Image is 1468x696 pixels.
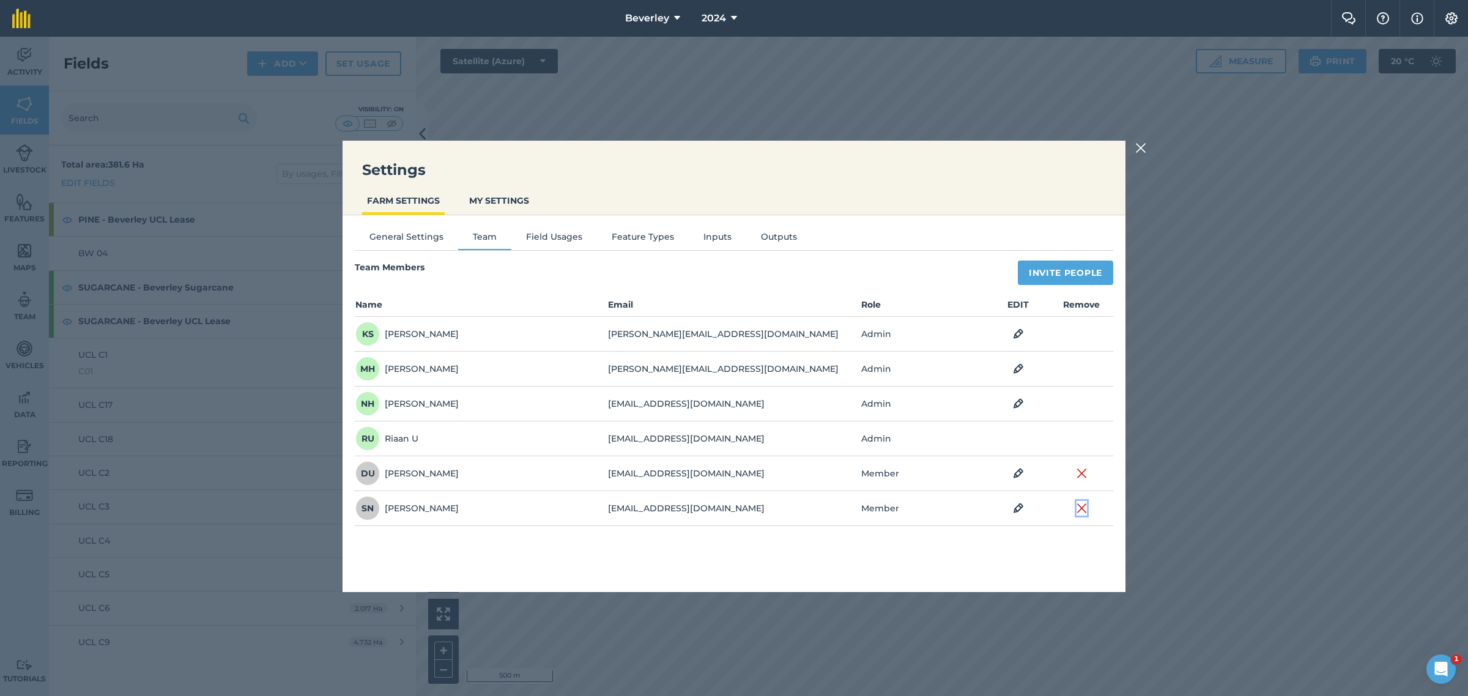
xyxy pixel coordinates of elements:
img: svg+xml;base64,PHN2ZyB4bWxucz0iaHR0cDovL3d3dy53My5vcmcvMjAwMC9zdmciIHdpZHRoPSIyMiIgaGVpZ2h0PSIzMC... [1135,141,1146,155]
span: SN [355,496,380,520]
div: [PERSON_NAME] [355,322,459,346]
td: [EMAIL_ADDRESS][DOMAIN_NAME] [607,456,860,491]
img: svg+xml;base64,PHN2ZyB4bWxucz0iaHR0cDovL3d3dy53My5vcmcvMjAwMC9zdmciIHdpZHRoPSIxNyIgaGVpZ2h0PSIxNy... [1411,11,1423,26]
th: Role [861,297,987,317]
img: svg+xml;base64,PHN2ZyB4bWxucz0iaHR0cDovL3d3dy53My5vcmcvMjAwMC9zdmciIHdpZHRoPSIxOCIgaGVpZ2h0PSIyNC... [1013,501,1024,516]
span: NH [355,391,380,416]
td: [EMAIL_ADDRESS][DOMAIN_NAME] [607,387,860,421]
span: 2024 [702,11,726,26]
div: [PERSON_NAME] [355,496,459,520]
img: svg+xml;base64,PHN2ZyB4bWxucz0iaHR0cDovL3d3dy53My5vcmcvMjAwMC9zdmciIHdpZHRoPSIxOCIgaGVpZ2h0PSIyNC... [1013,396,1024,411]
img: A cog icon [1444,12,1459,24]
th: Remove [1050,297,1113,317]
img: Two speech bubbles overlapping with the left bubble in the forefront [1341,12,1356,24]
iframe: Intercom live chat [1426,654,1456,684]
span: DU [355,461,380,486]
div: [PERSON_NAME] [355,357,459,381]
button: Field Usages [511,230,597,248]
td: Member [861,456,987,491]
img: svg+xml;base64,PHN2ZyB4bWxucz0iaHR0cDovL3d3dy53My5vcmcvMjAwMC9zdmciIHdpZHRoPSIxOCIgaGVpZ2h0PSIyNC... [1013,361,1024,376]
span: RU [355,426,380,451]
div: [PERSON_NAME] [355,391,459,416]
span: Beverley [625,11,669,26]
button: General Settings [355,230,458,248]
span: MH [355,357,380,381]
img: svg+xml;base64,PHN2ZyB4bWxucz0iaHR0cDovL3d3dy53My5vcmcvMjAwMC9zdmciIHdpZHRoPSIyMiIgaGVpZ2h0PSIzMC... [1077,466,1088,481]
img: svg+xml;base64,PHN2ZyB4bWxucz0iaHR0cDovL3d3dy53My5vcmcvMjAwMC9zdmciIHdpZHRoPSIxOCIgaGVpZ2h0PSIyNC... [1013,466,1024,481]
td: Member [861,491,987,526]
td: [EMAIL_ADDRESS][DOMAIN_NAME] [607,421,860,456]
td: Admin [861,387,987,421]
button: Team [458,230,511,248]
button: MY SETTINGS [464,189,534,212]
span: 1 [1451,654,1461,664]
td: Admin [861,317,987,352]
h4: Team Members [355,261,424,279]
img: fieldmargin Logo [12,9,31,28]
td: Admin [861,421,987,456]
img: A question mark icon [1376,12,1390,24]
td: Admin [861,352,987,387]
th: Name [355,297,607,317]
span: KS [355,322,380,346]
button: Invite People [1018,261,1113,285]
button: Feature Types [597,230,689,248]
td: [EMAIL_ADDRESS][DOMAIN_NAME] [607,491,860,526]
div: Riaan U [355,426,418,451]
button: Inputs [689,230,746,248]
button: Outputs [746,230,812,248]
td: [PERSON_NAME][EMAIL_ADDRESS][DOMAIN_NAME] [607,352,860,387]
h3: Settings [343,160,1125,180]
th: EDIT [987,297,1050,317]
button: FARM SETTINGS [362,189,445,212]
td: [PERSON_NAME][EMAIL_ADDRESS][DOMAIN_NAME] [607,317,860,352]
th: Email [607,297,860,317]
img: svg+xml;base64,PHN2ZyB4bWxucz0iaHR0cDovL3d3dy53My5vcmcvMjAwMC9zdmciIHdpZHRoPSIxOCIgaGVpZ2h0PSIyNC... [1013,327,1024,341]
div: [PERSON_NAME] [355,461,459,486]
img: svg+xml;base64,PHN2ZyB4bWxucz0iaHR0cDovL3d3dy53My5vcmcvMjAwMC9zdmciIHdpZHRoPSIyMiIgaGVpZ2h0PSIzMC... [1077,501,1088,516]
